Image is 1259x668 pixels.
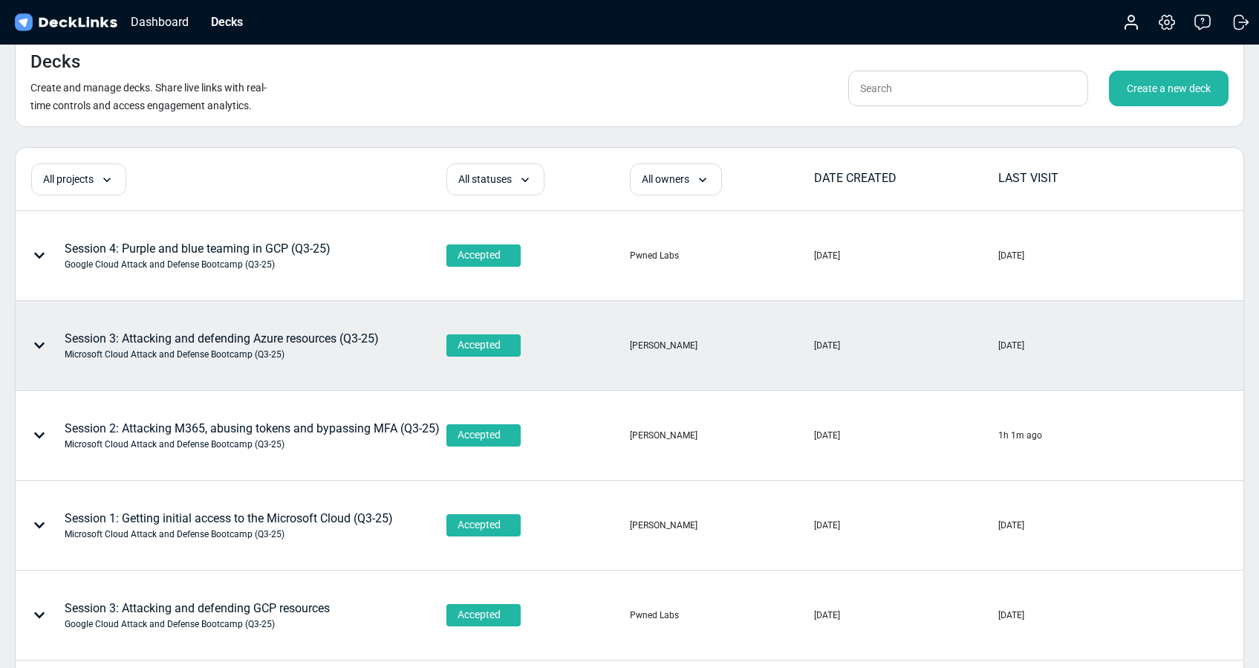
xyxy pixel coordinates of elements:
[630,519,697,532] div: [PERSON_NAME]
[1109,71,1229,106] div: Create a new deck
[458,247,501,263] span: Accepted
[998,609,1024,622] div: [DATE]
[458,607,501,623] span: Accepted
[65,330,379,361] div: Session 3: Attacking and defending Azure resources (Q3-25)
[998,519,1024,532] div: [DATE]
[446,163,544,195] div: All statuses
[458,427,501,443] span: Accepted
[814,519,840,532] div: [DATE]
[65,258,331,271] div: Google Cloud Attack and Defense Bootcamp (Q3-25)
[630,609,679,622] div: Pwned Labs
[65,510,393,541] div: Session 1: Getting initial access to the Microsoft Cloud (Q3-25)
[814,609,840,622] div: [DATE]
[65,600,330,631] div: Session 3: Attacking and defending GCP resources
[814,249,840,262] div: [DATE]
[65,528,393,541] div: Microsoft Cloud Attack and Defense Bootcamp (Q3-25)
[848,71,1088,106] input: Search
[630,429,697,442] div: [PERSON_NAME]
[630,339,697,352] div: [PERSON_NAME]
[123,13,196,31] div: Dashboard
[998,339,1024,352] div: [DATE]
[65,438,440,451] div: Microsoft Cloud Attack and Defense Bootcamp (Q3-25)
[65,617,330,631] div: Google Cloud Attack and Defense Bootcamp (Q3-25)
[65,420,440,451] div: Session 2: Attacking M365, abusing tokens and bypassing MFA (Q3-25)
[630,249,679,262] div: Pwned Labs
[65,240,331,271] div: Session 4: Purple and blue teaming in GCP (Q3-25)
[458,337,501,353] span: Accepted
[12,12,120,33] img: DeckLinks
[204,13,250,31] div: Decks
[30,82,267,111] small: Create and manage decks. Share live links with real-time controls and access engagement analytics.
[458,517,501,533] span: Accepted
[814,339,840,352] div: [DATE]
[65,348,379,361] div: Microsoft Cloud Attack and Defense Bootcamp (Q3-25)
[31,163,126,195] div: All projects
[814,429,840,442] div: [DATE]
[998,169,1181,187] div: LAST VISIT
[30,51,80,73] h4: Decks
[814,169,997,187] div: DATE CREATED
[998,429,1042,442] div: 1h 1m ago
[630,163,722,195] div: All owners
[998,249,1024,262] div: [DATE]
